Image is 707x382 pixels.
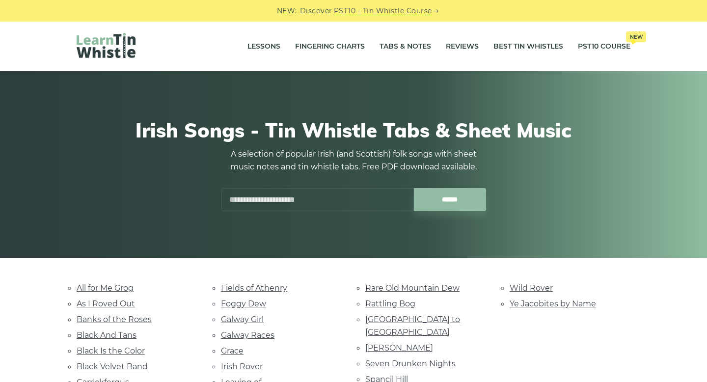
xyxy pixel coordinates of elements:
a: Irish Rover [221,362,263,371]
a: Lessons [247,34,280,59]
a: Seven Drunken Nights [365,359,456,368]
a: As I Roved Out [77,299,135,308]
a: Tabs & Notes [380,34,431,59]
a: Rare Old Mountain Dew [365,283,460,293]
span: New [626,31,646,42]
a: Galway Races [221,330,274,340]
a: Black Velvet Band [77,362,148,371]
a: Foggy Dew [221,299,266,308]
a: Banks of the Roses [77,315,152,324]
a: [PERSON_NAME] [365,343,433,353]
a: Ye Jacobites by Name [510,299,596,308]
a: Wild Rover [510,283,553,293]
a: Best Tin Whistles [493,34,563,59]
a: Grace [221,346,244,355]
a: Rattling Bog [365,299,415,308]
a: Reviews [446,34,479,59]
a: Fingering Charts [295,34,365,59]
a: Black And Tans [77,330,136,340]
a: [GEOGRAPHIC_DATA] to [GEOGRAPHIC_DATA] [365,315,460,337]
a: Galway Girl [221,315,264,324]
img: LearnTinWhistle.com [77,33,136,58]
a: Black Is the Color [77,346,145,355]
h1: Irish Songs - Tin Whistle Tabs & Sheet Music [77,118,630,142]
p: A selection of popular Irish (and Scottish) folk songs with sheet music notes and tin whistle tab... [221,148,486,173]
a: PST10 CourseNew [578,34,630,59]
a: Fields of Athenry [221,283,287,293]
a: All for Me Grog [77,283,134,293]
